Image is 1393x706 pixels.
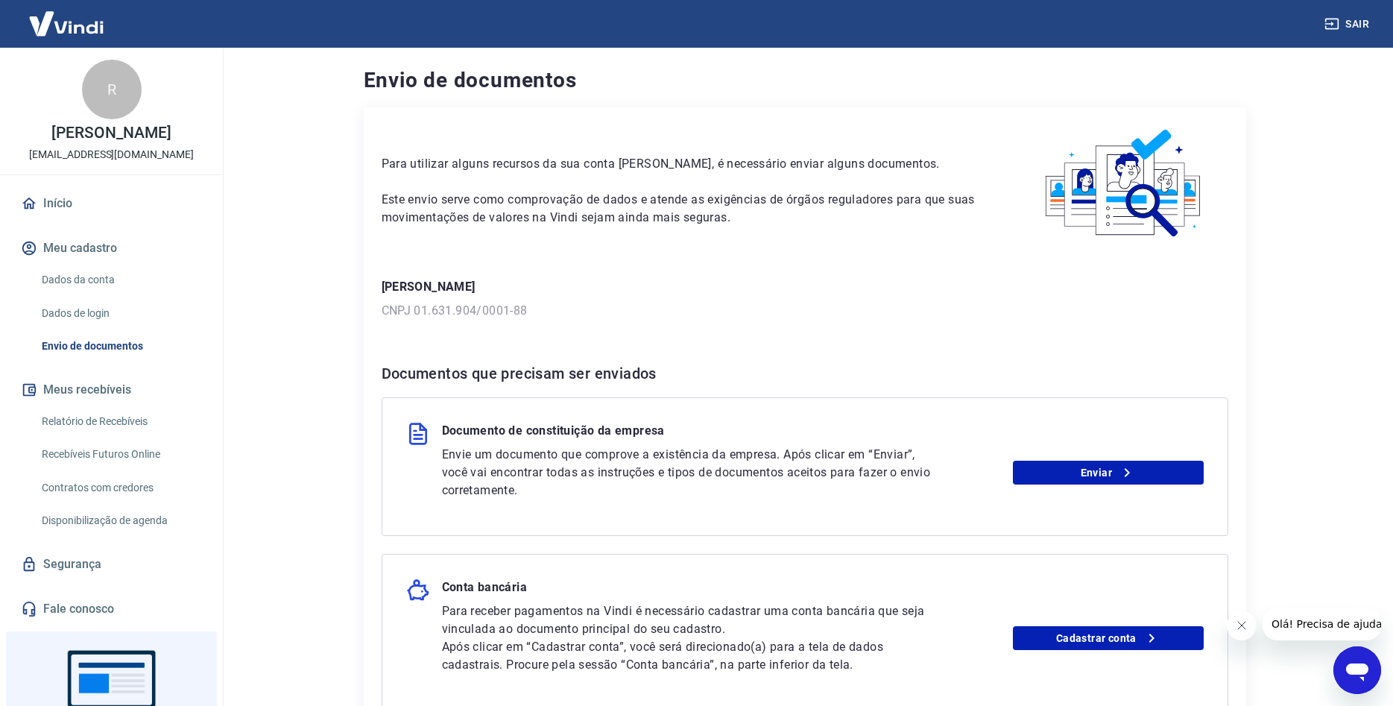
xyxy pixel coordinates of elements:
a: Segurança [18,548,205,581]
p: [EMAIL_ADDRESS][DOMAIN_NAME] [29,147,194,163]
a: Início [18,187,205,220]
a: Enviar [1013,461,1204,485]
img: waiting_documents.41d9841a9773e5fdf392cede4d13b617.svg [1020,125,1228,242]
p: Envie um documento que comprove a existência da empresa. Após clicar em “Enviar”, você vai encont... [442,446,937,499]
a: Relatório de Recebíveis [36,406,205,437]
h4: Envio de documentos [364,66,1246,95]
a: Disponibilização de agenda [36,505,205,536]
img: Vindi [18,1,115,46]
a: Recebíveis Futuros Online [36,439,205,470]
a: Dados da conta [36,265,205,295]
a: Contratos com credores [36,473,205,503]
iframe: Fechar mensagem [1227,611,1257,640]
h6: Documentos que precisam ser enviados [382,362,1228,385]
p: Documento de constituição da empresa [442,422,665,446]
span: Olá! Precisa de ajuda? [9,10,125,22]
p: Para receber pagamentos na Vindi é necessário cadastrar uma conta bancária que seja vinculada ao ... [442,602,937,638]
button: Sair [1321,10,1375,38]
div: R [82,60,142,119]
button: Meus recebíveis [18,374,205,406]
p: [PERSON_NAME] [51,125,171,141]
iframe: Botão para abrir a janela de mensagens [1333,646,1381,694]
img: money_pork.0c50a358b6dafb15dddc3eea48f23780.svg [406,579,430,602]
p: Este envio serve como comprovação de dados e atende as exigências de órgãos reguladores para que ... [382,191,985,227]
p: [PERSON_NAME] [382,278,1228,296]
p: Para utilizar alguns recursos da sua conta [PERSON_NAME], é necessário enviar alguns documentos. [382,155,985,173]
p: Conta bancária [442,579,528,602]
img: file.3f2e98d22047474d3a157069828955b5.svg [406,422,430,446]
a: Envio de documentos [36,331,205,362]
iframe: Mensagem da empresa [1263,608,1381,640]
a: Dados de login [36,298,205,329]
a: Cadastrar conta [1013,626,1204,650]
p: CNPJ 01.631.904/0001-88 [382,302,1228,320]
button: Meu cadastro [18,232,205,265]
a: Fale conosco [18,593,205,625]
p: Após clicar em “Cadastrar conta”, você será direcionado(a) para a tela de dados cadastrais. Procu... [442,638,937,674]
